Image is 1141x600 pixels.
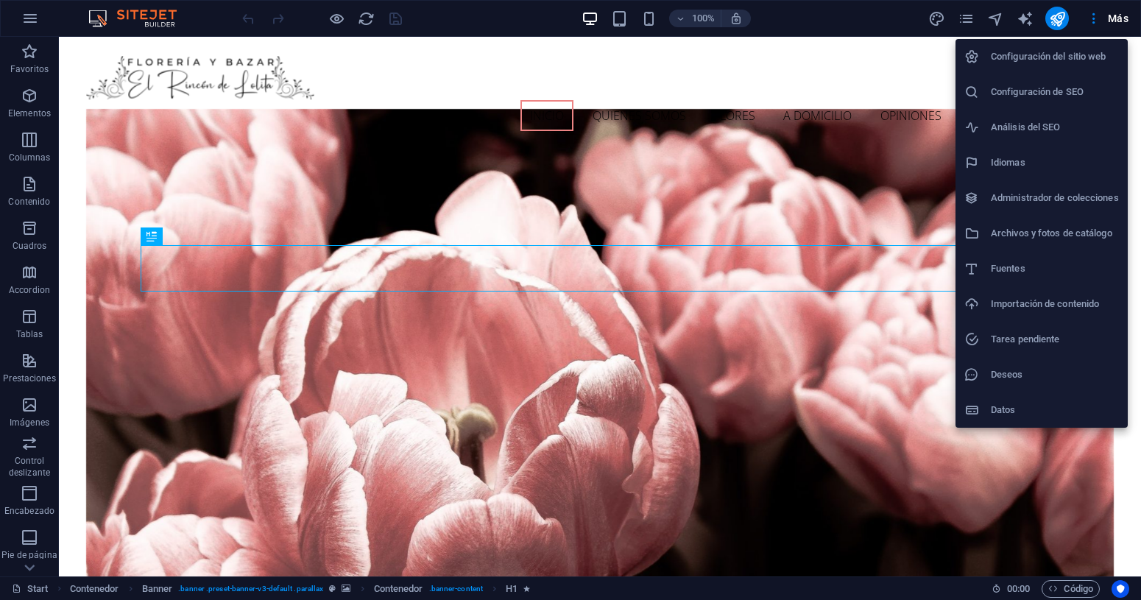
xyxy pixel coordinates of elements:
[991,189,1119,207] h6: Administrador de colecciones
[991,83,1119,101] h6: Configuración de SEO
[991,119,1119,136] h6: Análisis del SEO
[991,401,1119,419] h6: Datos
[991,331,1119,348] h6: Tarea pendiente
[991,366,1119,384] h6: Deseos
[991,260,1119,278] h6: Fuentes
[991,225,1119,242] h6: Archivos y fotos de catálogo
[991,295,1119,313] h6: Importación de contenido
[991,154,1119,172] h6: Idiomas
[991,48,1119,66] h6: Configuración del sitio web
